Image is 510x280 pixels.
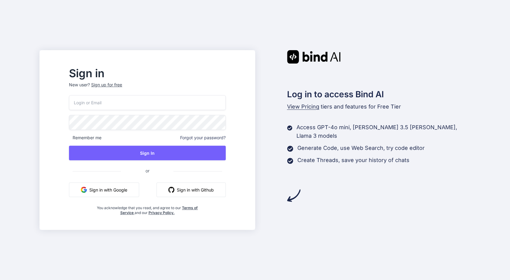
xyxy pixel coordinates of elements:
button: Sign In [69,146,225,160]
button: Sign in with Github [156,182,226,197]
p: Create Threads, save your history of chats [297,156,409,164]
img: google [81,187,87,193]
div: Sign up for free [91,82,122,88]
span: Forgot your password? [180,135,226,141]
input: Login or Email [69,95,225,110]
p: Generate Code, use Web Search, try code editor [297,144,425,152]
p: tiers and features for Free Tier [287,102,471,111]
img: arrow [287,189,300,202]
span: or [121,163,173,178]
h2: Sign in [69,68,225,78]
a: Privacy Policy. [148,210,174,215]
p: New user? [69,82,225,95]
a: Terms of Service [120,206,198,215]
span: Remember me [69,135,101,141]
button: Sign in with Google [69,182,139,197]
img: Bind AI logo [287,50,341,64]
span: View Pricing [287,103,319,110]
img: github [168,187,174,193]
p: Access GPT-4o mini, [PERSON_NAME] 3.5 [PERSON_NAME], Llama 3 models [296,123,471,140]
div: You acknowledge that you read, and agree to our and our [95,202,200,215]
h2: Log in to access Bind AI [287,88,471,101]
